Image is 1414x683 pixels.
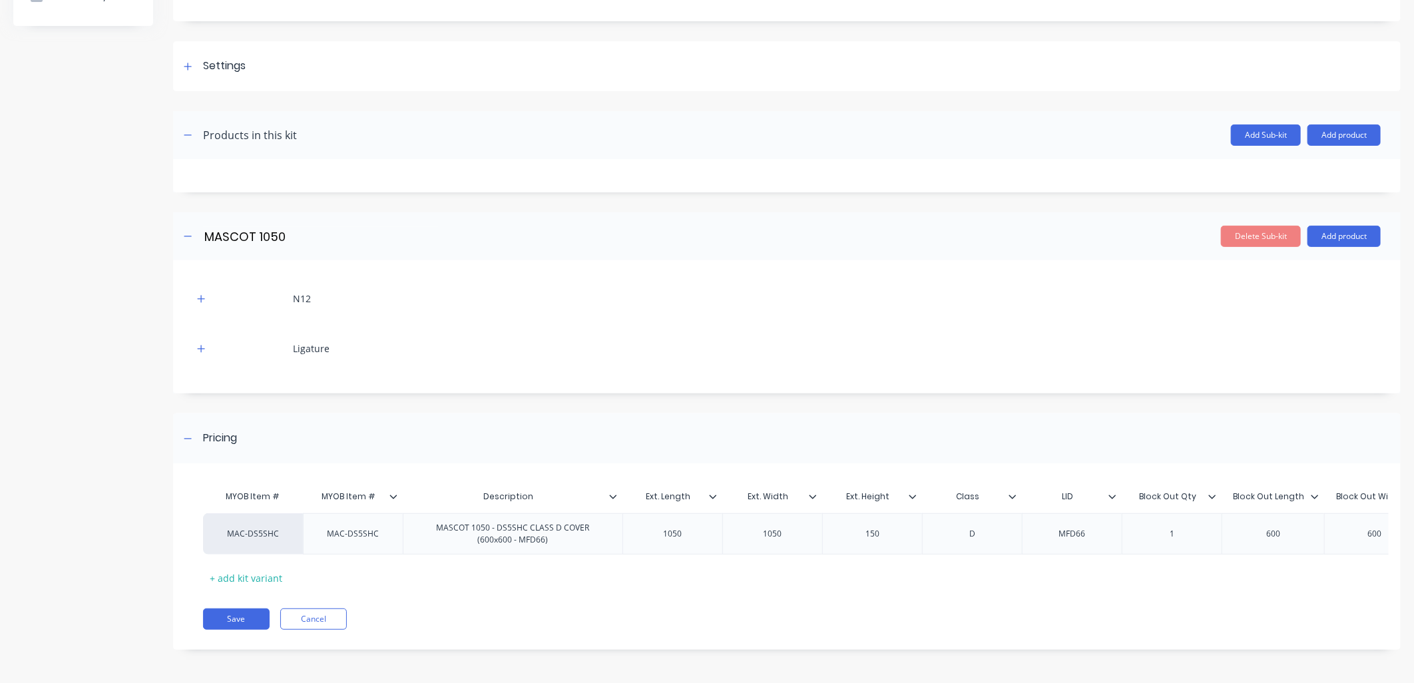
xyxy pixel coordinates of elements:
div: Products in this kit [203,127,297,143]
div: Block Out Length [1222,483,1324,510]
div: 600 [1240,525,1307,543]
div: Ext. Width [722,480,814,513]
div: MFD66 [1039,525,1106,543]
button: Add Sub-kit [1231,124,1301,146]
div: Block Out Length [1222,480,1316,513]
div: Ext. Length [622,480,714,513]
div: MAC-DS5SHC [217,528,290,540]
div: D [939,525,1006,543]
div: Pricing [203,430,237,447]
button: Delete Sub-kit [1221,226,1301,247]
div: Settings [203,58,246,75]
div: MAC-DS5SHC [317,525,390,543]
div: Block Out Qty [1122,483,1222,510]
div: MYOB Item # [203,483,303,510]
div: Ext. Height [822,483,922,510]
button: Add product [1307,124,1381,146]
div: LID [1022,480,1114,513]
div: Ext. Height [822,480,914,513]
div: Ext. Length [622,483,722,510]
div: Class [922,480,1014,513]
div: Description [403,480,614,513]
div: MYOB Item # [303,480,395,513]
div: 150 [839,525,906,543]
div: MYOB Item # [303,483,403,510]
button: Cancel [280,608,347,630]
div: + add kit variant [203,568,289,588]
div: MASCOT 1050 - DS5SHC CLASS D COVER (600x600 - MFD66) [409,519,617,549]
button: Add product [1307,226,1381,247]
div: 1050 [740,525,806,543]
div: Ext. Width [722,483,822,510]
input: Enter sub-kit name [203,227,439,246]
div: Class [922,483,1022,510]
div: Ligature [293,341,330,355]
div: Description [403,483,622,510]
div: LID [1022,483,1122,510]
div: N12 [293,292,311,306]
div: Block Out Qty [1122,480,1214,513]
div: 600 [1341,525,1408,543]
button: Save [203,608,270,630]
div: 1 [1139,525,1206,543]
div: 1050 [640,525,706,543]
